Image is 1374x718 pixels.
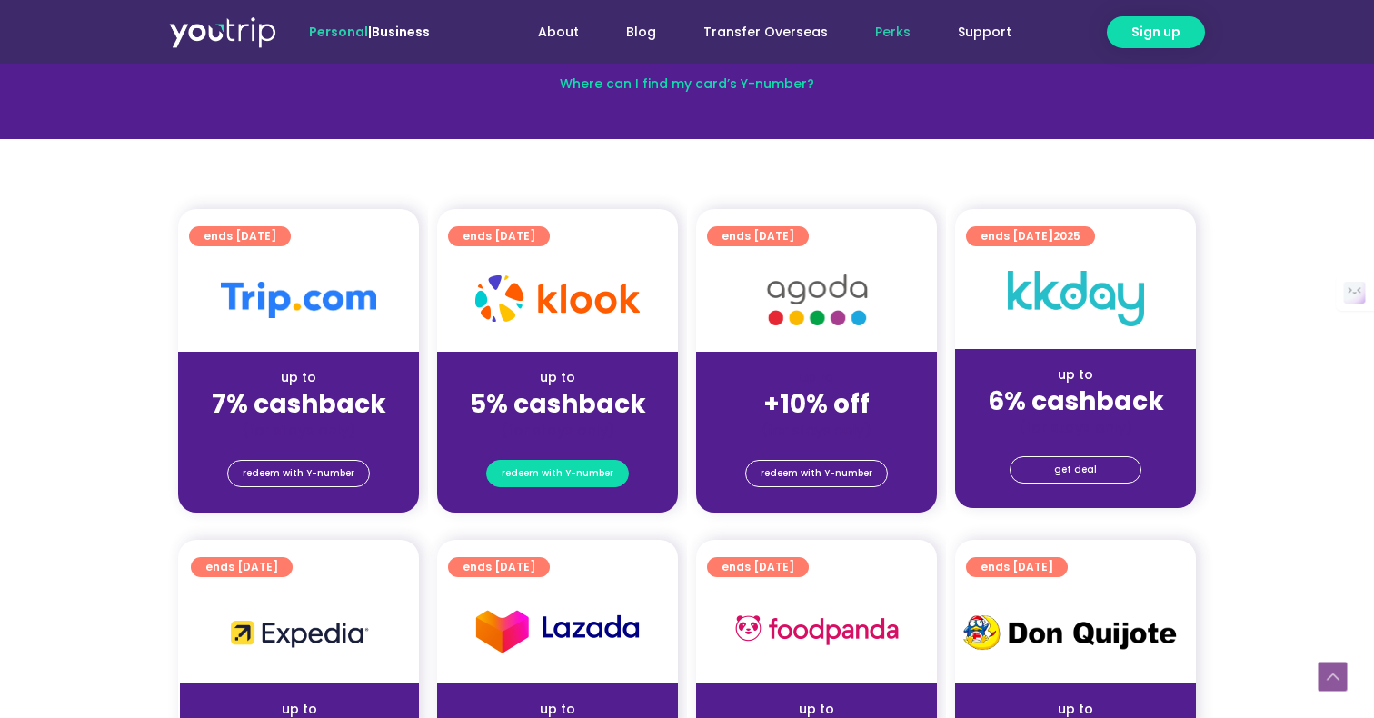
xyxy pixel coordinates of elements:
[707,557,809,577] a: ends [DATE]
[193,368,404,387] div: up to
[711,421,922,440] div: (for stays only)
[1010,456,1141,484] a: get deal
[1131,23,1180,42] span: Sign up
[452,421,663,440] div: (for stays only)
[800,368,833,386] span: up to
[761,461,872,486] span: redeem with Y-number
[722,557,794,577] span: ends [DATE]
[745,460,888,487] a: redeem with Y-number
[514,15,602,49] a: About
[970,365,1181,384] div: up to
[934,15,1035,49] a: Support
[966,226,1095,246] a: ends [DATE]2025
[560,75,814,93] a: Where can I find my card’s Y-number?
[602,15,680,49] a: Blog
[212,386,386,422] strong: 7% cashback
[463,557,535,577] span: ends [DATE]
[966,557,1068,577] a: ends [DATE]
[205,557,278,577] span: ends [DATE]
[722,226,794,246] span: ends [DATE]
[470,386,646,422] strong: 5% cashback
[448,226,550,246] a: ends [DATE]
[680,15,851,49] a: Transfer Overseas
[970,418,1181,437] div: (for stays only)
[707,226,809,246] a: ends [DATE]
[204,226,276,246] span: ends [DATE]
[309,23,368,41] span: Personal
[243,461,354,486] span: redeem with Y-number
[763,386,870,422] strong: +10% off
[309,23,430,41] span: |
[1107,16,1205,48] a: Sign up
[988,384,1164,419] strong: 6% cashback
[452,368,663,387] div: up to
[1054,457,1097,483] span: get deal
[189,226,291,246] a: ends [DATE]
[981,557,1053,577] span: ends [DATE]
[191,557,293,577] a: ends [DATE]
[486,460,629,487] a: redeem with Y-number
[227,460,370,487] a: redeem with Y-number
[463,226,535,246] span: ends [DATE]
[851,15,934,49] a: Perks
[372,23,430,41] a: Business
[981,226,1080,246] span: ends [DATE]
[1053,228,1080,244] span: 2025
[479,15,1035,49] nav: Menu
[448,557,550,577] a: ends [DATE]
[502,461,613,486] span: redeem with Y-number
[193,421,404,440] div: (for stays only)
